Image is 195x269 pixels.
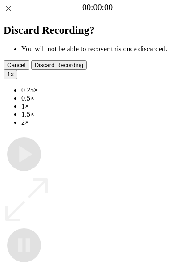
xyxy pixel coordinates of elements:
[31,60,87,70] button: Discard Recording
[21,86,191,94] li: 0.25×
[21,94,191,102] li: 0.5×
[21,45,191,53] li: You will not be able to recover this once discarded.
[21,110,191,118] li: 1.5×
[4,60,29,70] button: Cancel
[7,71,10,78] span: 1
[82,3,113,13] a: 00:00:00
[21,118,191,126] li: 2×
[21,102,191,110] li: 1×
[4,70,17,79] button: 1×
[4,24,191,36] h2: Discard Recording?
